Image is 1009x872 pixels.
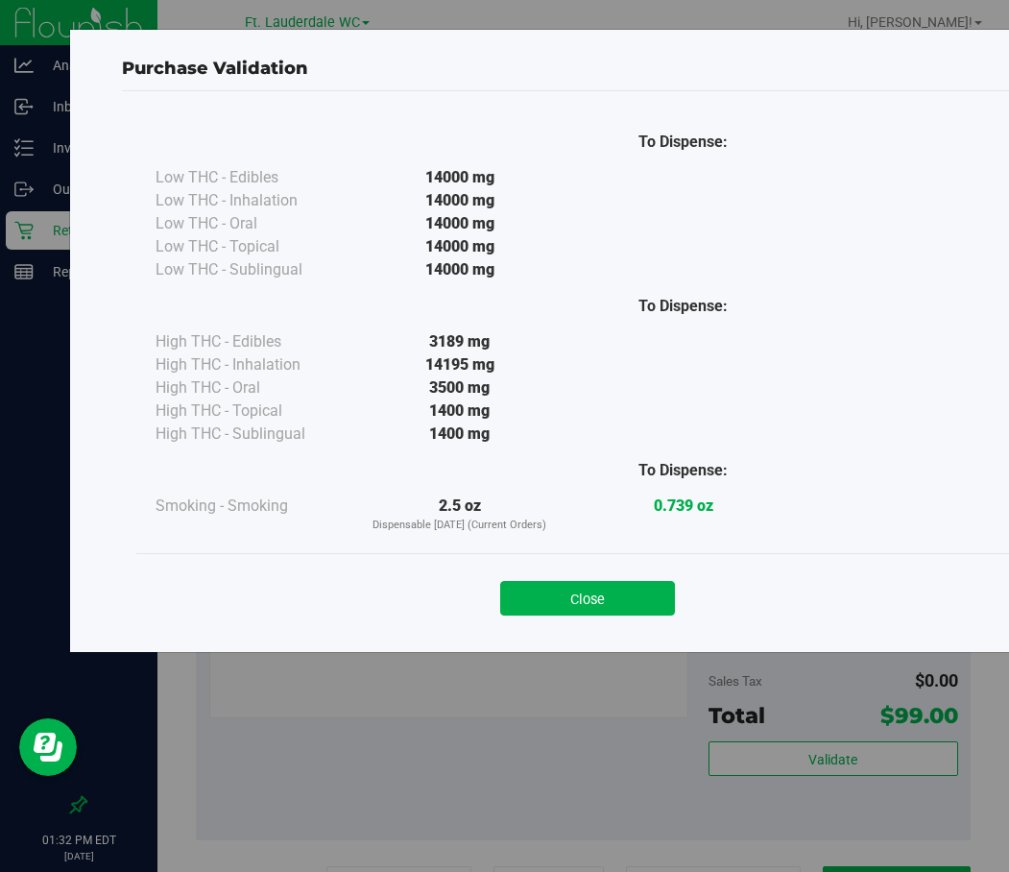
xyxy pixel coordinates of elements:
[571,131,795,154] div: To Dispense:
[348,212,571,235] div: 14000 mg
[156,376,348,400] div: High THC - Oral
[156,166,348,189] div: Low THC - Edibles
[156,353,348,376] div: High THC - Inhalation
[348,330,571,353] div: 3189 mg
[348,235,571,258] div: 14000 mg
[348,166,571,189] div: 14000 mg
[348,518,571,534] p: Dispensable [DATE] (Current Orders)
[348,353,571,376] div: 14195 mg
[348,495,571,534] div: 2.5 oz
[122,58,308,79] span: Purchase Validation
[156,235,348,258] div: Low THC - Topical
[156,423,348,446] div: High THC - Sublingual
[654,497,713,515] strong: 0.739 oz
[348,400,571,423] div: 1400 mg
[348,376,571,400] div: 3500 mg
[348,189,571,212] div: 14000 mg
[348,258,571,281] div: 14000 mg
[156,330,348,353] div: High THC - Edibles
[571,295,795,318] div: To Dispense:
[156,495,348,518] div: Smoking - Smoking
[156,212,348,235] div: Low THC - Oral
[19,718,77,776] iframe: Resource center
[500,581,675,616] button: Close
[156,189,348,212] div: Low THC - Inhalation
[156,400,348,423] div: High THC - Topical
[156,258,348,281] div: Low THC - Sublingual
[348,423,571,446] div: 1400 mg
[571,459,795,482] div: To Dispense:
